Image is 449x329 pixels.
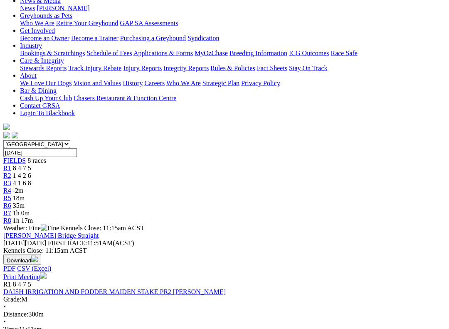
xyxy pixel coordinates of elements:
[12,132,18,139] img: twitter.svg
[13,194,25,202] span: 18m
[13,179,31,187] span: 4 1 6 8
[56,20,118,27] a: Retire Your Greyhound
[20,87,57,94] a: Bar & Dining
[20,12,72,19] a: Greyhounds as Pets
[123,80,143,87] a: History
[3,209,11,217] a: R7
[86,50,132,57] a: Schedule of Fees
[13,209,30,217] span: 1h 0m
[48,239,87,247] span: FIRST RACE:
[71,35,118,42] a: Become a Trainer
[3,265,446,272] div: Download
[3,157,26,164] a: FIELDS
[41,224,59,232] img: Fine
[3,273,47,280] a: Print Meeting
[3,247,446,254] div: Kennels Close: 11:15am ACST
[20,5,35,12] a: News
[3,124,10,130] img: logo-grsa-white.png
[17,265,51,272] a: CSV (Excel)
[13,217,33,224] span: 1h 17m
[144,80,165,87] a: Careers
[241,80,280,87] a: Privacy Policy
[257,65,287,72] a: Fact Sheets
[20,27,55,34] a: Get Involved
[3,311,446,318] div: 300m
[187,35,219,42] a: Syndication
[3,318,6,325] span: •
[289,50,329,57] a: ICG Outcomes
[13,281,31,288] span: 8 4 7 5
[13,202,25,209] span: 35m
[3,202,11,209] a: R6
[27,157,46,164] span: 8 races
[13,187,24,194] span: -2m
[20,95,446,102] div: Bar & Dining
[20,50,85,57] a: Bookings & Scratchings
[3,239,46,247] span: [DATE]
[3,179,11,187] a: R3
[202,80,239,87] a: Strategic Plan
[3,148,77,157] input: Select date
[3,132,10,139] img: facebook.svg
[289,65,327,72] a: Stay On Track
[20,80,72,87] a: We Love Our Dogs
[13,164,31,172] span: 8 4 7 5
[3,303,6,310] span: •
[3,296,446,303] div: M
[3,232,99,239] a: [PERSON_NAME] Bridge Straight
[74,95,176,102] a: Chasers Restaurant & Function Centre
[229,50,287,57] a: Breeding Information
[20,20,54,27] a: Who We Are
[13,172,31,179] span: 1 4 2 6
[3,265,15,272] a: PDF
[210,65,255,72] a: Rules & Policies
[20,42,42,49] a: Industry
[331,50,357,57] a: Race Safe
[20,65,67,72] a: Stewards Reports
[61,224,144,232] span: Kennels Close: 11:15am ACST
[20,35,69,42] a: Become an Owner
[3,194,11,202] a: R5
[3,239,25,247] span: [DATE]
[37,5,89,12] a: [PERSON_NAME]
[20,95,72,102] a: Cash Up Your Club
[3,288,226,295] a: DAISH IRRIGATION AND FODDER MAIDEN STAKE PR2 [PERSON_NAME]
[20,72,37,79] a: About
[20,57,64,64] a: Care & Integrity
[20,50,446,57] div: Industry
[3,254,41,265] button: Download
[20,110,75,117] a: Login To Blackbook
[3,296,22,303] span: Grade:
[20,80,446,87] div: About
[68,65,121,72] a: Track Injury Rebate
[133,50,193,57] a: Applications & Forms
[3,164,11,172] a: R1
[120,20,178,27] a: GAP SA Assessments
[3,172,11,179] a: R2
[3,224,61,232] span: Weather: Fine
[3,281,11,288] span: R1
[31,256,38,262] img: download.svg
[195,50,228,57] a: MyOzChase
[3,187,11,194] a: R4
[20,35,446,42] div: Get Involved
[123,65,162,72] a: Injury Reports
[20,102,60,109] a: Contact GRSA
[40,272,47,279] img: printer.svg
[163,65,209,72] a: Integrity Reports
[3,311,28,318] span: Distance:
[73,80,121,87] a: Vision and Values
[3,217,11,224] a: R8
[20,65,446,72] div: Care & Integrity
[120,35,186,42] a: Purchasing a Greyhound
[48,239,134,247] span: 11:51AM(ACST)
